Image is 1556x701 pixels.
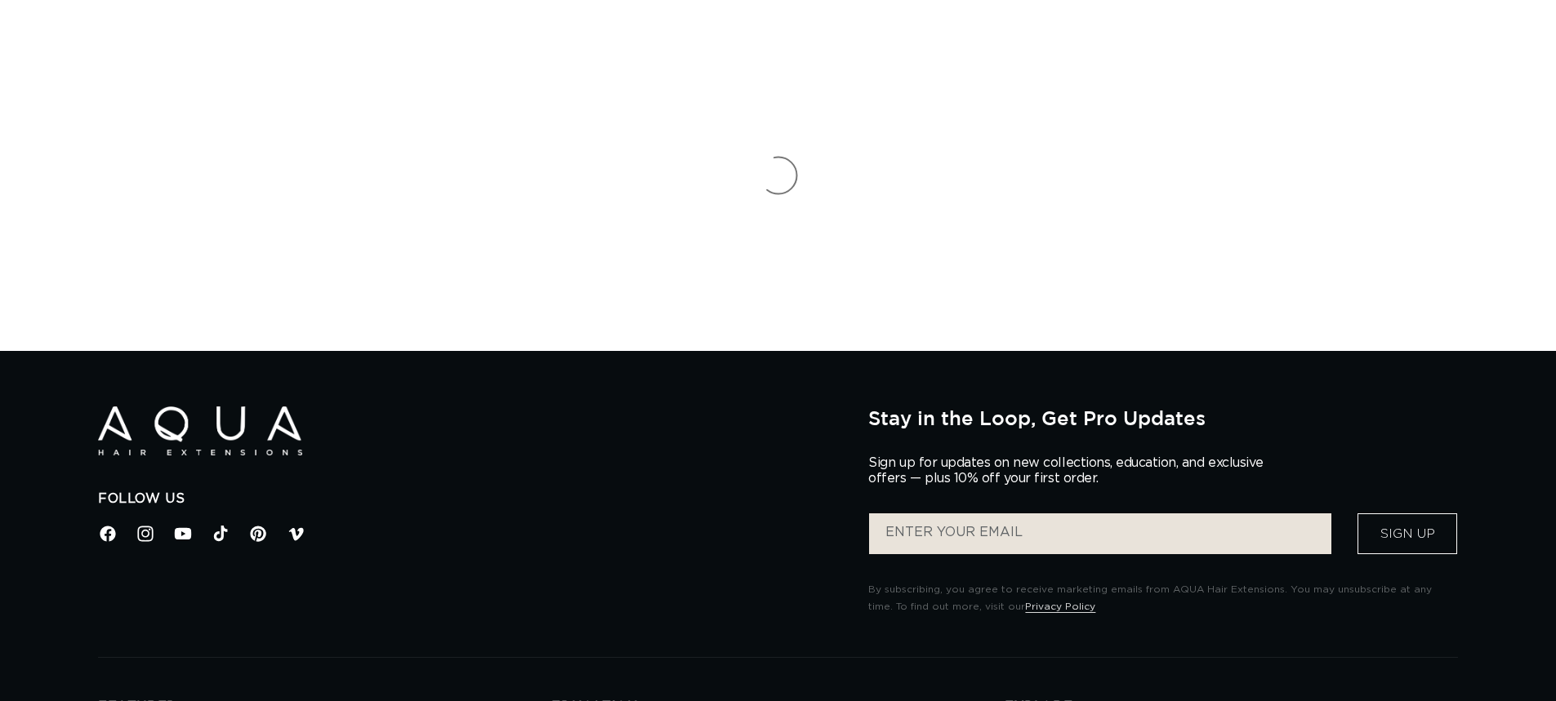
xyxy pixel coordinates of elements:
[1025,601,1095,611] a: Privacy Policy
[868,455,1277,486] p: Sign up for updates on new collections, education, and exclusive offers — plus 10% off your first...
[869,513,1331,554] input: ENTER YOUR EMAIL
[98,490,844,508] h2: Follow Us
[868,581,1458,616] p: By subscribing, you agree to receive marketing emails from AQUA Hair Extensions. You may unsubscr...
[868,406,1458,429] h2: Stay in the Loop, Get Pro Updates
[1358,513,1457,554] button: Sign Up
[98,406,302,456] img: Aqua Hair Extensions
